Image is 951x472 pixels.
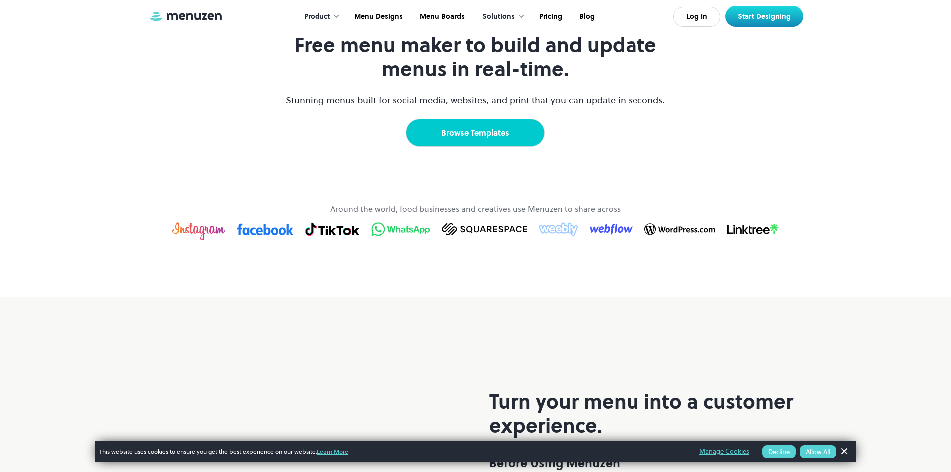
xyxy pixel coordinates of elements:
a: Blog [570,1,602,32]
button: Decline [762,445,796,458]
span: This website uses cookies to ensure you get the best experience on our website. [99,447,685,456]
a: Log In [673,7,720,27]
a: Start Designing [725,6,803,27]
div: Solutions [472,1,530,32]
div: Product [294,1,345,32]
a: Manage Cookies [699,446,749,457]
a: Dismiss Banner [836,444,851,459]
p: Stunning menus built for social media, websites, and print that you can update in seconds. [285,93,666,107]
a: Learn More [317,447,348,456]
p: Around the world, food businesses and creatives use Menuzen to share across [330,203,621,215]
a: Pricing [530,1,570,32]
h2: Turn your menu into a customer experience. [489,390,803,438]
div: Product [304,11,330,22]
button: Allow All [800,445,836,458]
div: Solutions [482,11,515,22]
a: Browse Templates [406,119,545,147]
a: Menu Designs [345,1,410,32]
a: Menu Boards [410,1,472,32]
h1: Free menu maker to build and update menus in real-time. [285,33,666,81]
strong: Before Using Menuzen [489,455,620,471]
